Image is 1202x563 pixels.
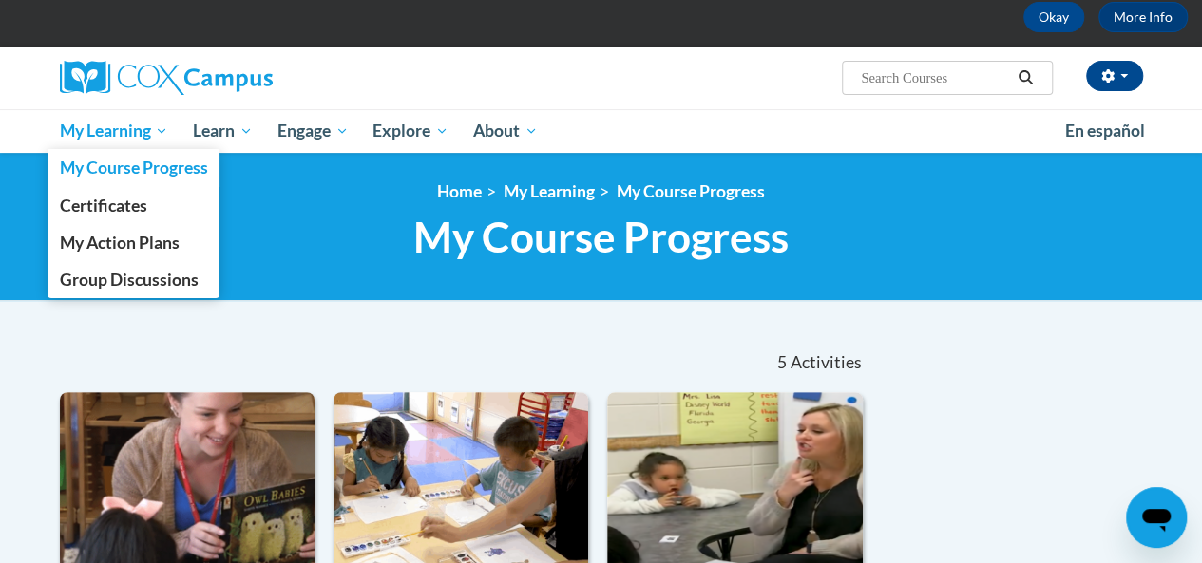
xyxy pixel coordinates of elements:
span: Engage [277,120,349,142]
img: Cox Campus [60,61,273,95]
span: About [473,120,538,142]
a: My Learning [48,109,181,153]
iframe: Button to launch messaging window [1126,487,1187,548]
span: En español [1065,121,1145,141]
a: My Course Progress [617,181,765,201]
span: Learn [193,120,253,142]
a: Engage [265,109,361,153]
a: Explore [360,109,461,153]
a: En español [1053,111,1157,151]
span: Explore [372,120,448,142]
span: Activities [790,352,861,373]
a: My Learning [504,181,595,201]
span: 5 [777,352,787,373]
span: Certificates [59,196,146,216]
div: Main menu [46,109,1157,153]
span: Group Discussions [59,270,198,290]
a: My Course Progress [48,149,220,186]
a: My Action Plans [48,224,220,261]
a: Group Discussions [48,261,220,298]
button: Account Settings [1086,61,1143,91]
a: More Info [1098,2,1188,32]
a: Learn [181,109,265,153]
a: Certificates [48,187,220,224]
button: Search [1011,66,1040,89]
input: Search Courses [859,66,1011,89]
button: Okay [1023,2,1084,32]
span: My Action Plans [59,233,179,253]
span: My Learning [59,120,168,142]
a: About [461,109,550,153]
a: Cox Campus [60,61,402,95]
span: My Course Progress [413,212,789,262]
span: My Course Progress [59,158,207,178]
a: Home [437,181,482,201]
